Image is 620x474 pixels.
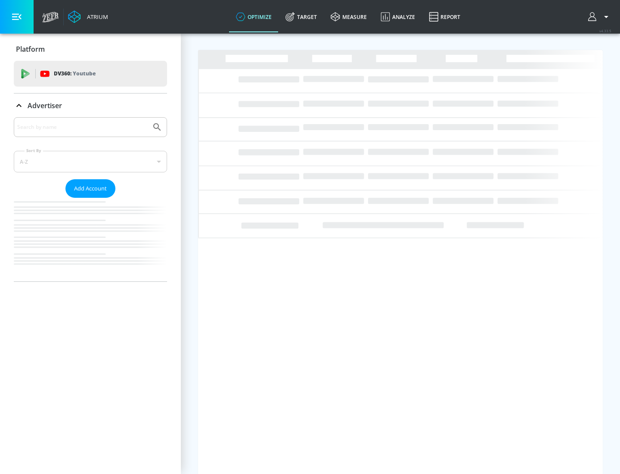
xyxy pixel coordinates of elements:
[84,13,108,21] div: Atrium
[14,37,167,61] div: Platform
[17,122,148,133] input: Search by name
[28,101,62,110] p: Advertiser
[14,61,167,87] div: DV360: Youtube
[374,1,422,32] a: Analyze
[14,198,167,281] nav: list of Advertiser
[14,117,167,281] div: Advertiser
[25,148,43,153] label: Sort By
[14,94,167,118] div: Advertiser
[324,1,374,32] a: measure
[422,1,467,32] a: Report
[54,69,96,78] p: DV360:
[16,44,45,54] p: Platform
[68,10,108,23] a: Atrium
[74,184,107,193] span: Add Account
[14,151,167,172] div: A-Z
[279,1,324,32] a: Target
[229,1,279,32] a: optimize
[599,28,611,33] span: v 4.33.5
[65,179,115,198] button: Add Account
[73,69,96,78] p: Youtube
